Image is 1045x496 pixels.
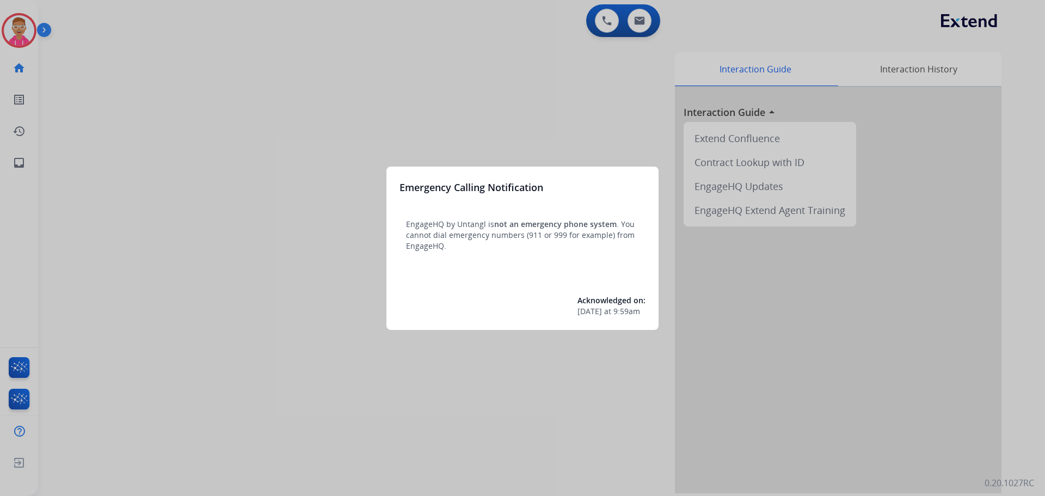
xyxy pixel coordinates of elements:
[577,306,646,317] div: at
[613,306,640,317] span: 9:59am
[399,180,543,195] h3: Emergency Calling Notification
[406,219,639,252] p: EngageHQ by Untangl is . You cannot dial emergency numbers (911 or 999 for example) from EngageHQ.
[985,476,1034,489] p: 0.20.1027RC
[494,219,617,229] span: not an emergency phone system
[577,295,646,305] span: Acknowledged on:
[577,306,602,317] span: [DATE]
